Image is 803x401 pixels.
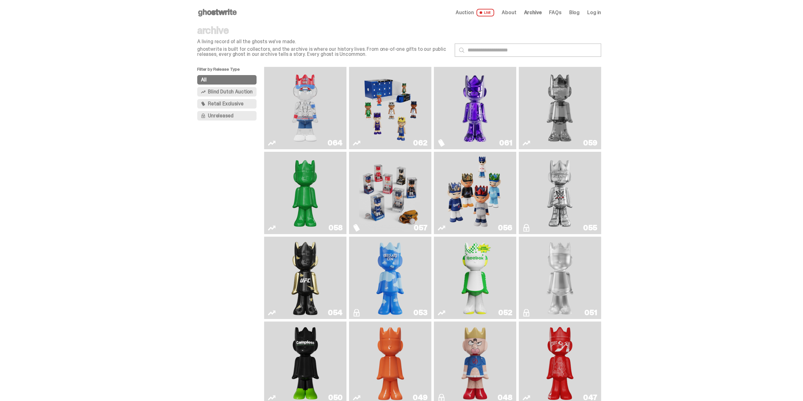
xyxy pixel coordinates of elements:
[359,154,421,232] img: Game Face (2025)
[289,239,322,316] img: Ruby
[438,69,512,147] a: Fantasy
[476,9,494,16] span: LIVE
[201,77,207,82] span: All
[374,239,407,316] img: ghooooost
[274,154,336,232] img: Schrödinger's ghost: Sunday Green
[197,111,257,121] button: Unreleased
[583,224,597,232] div: 055
[197,47,450,57] p: ghostwrite is built for collectors, and the archive is where our history lives. From one-of-one g...
[197,67,264,75] p: Filter by Release Type
[444,69,506,147] img: Fantasy
[456,9,494,16] a: Auction LIVE
[328,224,343,232] div: 058
[353,154,428,232] a: Game Face (2025)
[549,10,561,15] a: FAQs
[208,113,233,118] span: Unreleased
[444,154,506,232] img: Game Face (2025)
[413,139,428,147] div: 062
[438,239,512,316] a: Court Victory
[583,139,597,147] div: 059
[197,75,257,85] button: All
[456,10,474,15] span: Auction
[328,309,343,316] div: 054
[197,99,257,109] button: Retail Exclusive
[529,154,591,232] img: I Was There SummerSlam
[268,69,343,147] a: You Can't See Me
[414,224,428,232] div: 057
[197,25,450,35] p: archive
[413,309,428,316] div: 053
[502,10,516,15] a: About
[587,10,601,15] a: Log in
[523,154,597,232] a: I Was There SummerSlam
[438,154,512,232] a: Game Face (2025)
[274,69,336,147] img: You Can't See Me
[569,10,580,15] a: Blog
[359,69,421,147] img: Game Face (2025)
[197,39,450,44] p: A living record of all the ghosts we've made.
[208,89,253,94] span: Blind Dutch Auction
[524,10,541,15] a: Archive
[268,239,343,316] a: Ruby
[523,69,597,147] a: Two
[523,239,597,316] a: LLLoyalty
[208,101,243,106] span: Retail Exclusive
[197,87,257,97] button: Blind Dutch Auction
[543,239,577,316] img: LLLoyalty
[584,309,597,316] div: 051
[458,239,492,316] img: Court Victory
[498,309,512,316] div: 052
[529,69,591,147] img: Two
[268,154,343,232] a: Schrödinger's ghost: Sunday Green
[498,224,512,232] div: 056
[353,69,428,147] a: Game Face (2025)
[328,139,343,147] div: 064
[499,139,512,147] div: 061
[353,239,428,316] a: ghooooost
